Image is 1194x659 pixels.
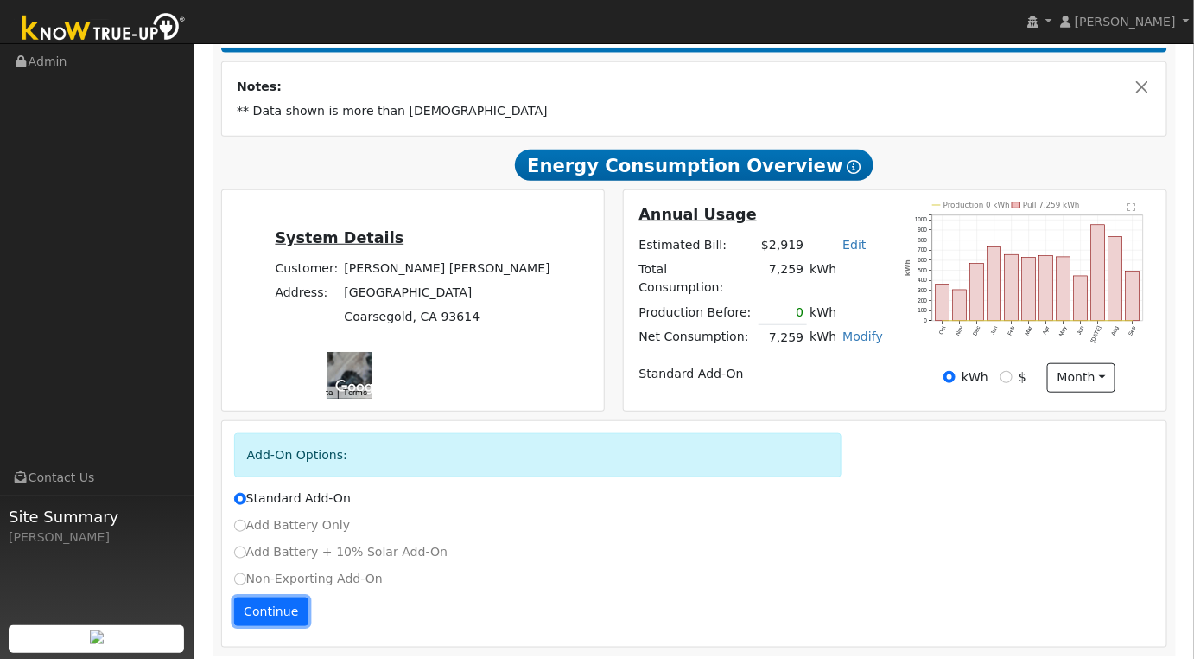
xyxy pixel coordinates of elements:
[234,433,842,477] div: Add-On Options:
[234,547,246,559] input: Add Battery + 10% Solar Add-On
[918,258,927,264] text: 600
[942,320,944,323] circle: onclick=""
[237,80,282,93] strong: Notes:
[1039,256,1053,321] rect: onclick=""
[807,325,840,350] td: kWh
[759,300,807,325] td: 0
[807,258,886,300] td: kWh
[343,387,367,397] a: Terms (opens in new tab)
[976,320,979,323] circle: onclick=""
[1089,326,1103,345] text: [DATE]
[1076,325,1085,336] text: Jun
[1007,325,1016,336] text: Feb
[943,371,956,383] input: kWh
[1091,225,1105,321] rect: onclick=""
[1127,325,1138,337] text: Sep
[1097,320,1100,323] circle: onclick=""
[341,280,553,304] td: [GEOGRAPHIC_DATA]
[759,234,807,258] td: $2,919
[759,258,807,300] td: 7,259
[1128,203,1136,212] text: 
[90,630,104,644] img: retrieve
[918,267,927,273] text: 500
[918,227,927,234] text: 900
[842,329,883,343] a: Modify
[918,298,927,304] text: 200
[1074,277,1088,322] rect: onclick=""
[639,206,757,223] u: Annual Usage
[1024,325,1033,337] text: Mar
[234,493,246,505] input: Standard Add-On
[962,368,988,387] label: kWh
[515,150,873,181] span: Energy Consumption Overview
[924,318,928,324] text: 0
[842,238,866,252] a: Edit
[636,361,886,386] td: Standard Add-On
[234,489,351,508] label: Standard Add-On
[1028,320,1031,323] circle: onclick=""
[1108,237,1122,322] rect: onclick=""
[918,308,927,314] text: 100
[234,520,246,532] input: Add Battery Only
[341,256,553,280] td: [PERSON_NAME] [PERSON_NAME]
[848,160,861,174] i: Show Help
[234,598,308,627] button: Continue
[276,229,404,246] u: System Details
[1080,320,1083,323] circle: onclick=""
[1000,371,1013,383] input: $
[955,325,965,337] text: Nov
[234,570,383,588] label: Non-Exporting Add-On
[1075,15,1176,29] span: [PERSON_NAME]
[1058,325,1070,338] text: May
[636,325,759,350] td: Net Consumption:
[1042,325,1052,336] text: Apr
[1115,320,1117,323] circle: onclick=""
[994,320,996,323] circle: onclick=""
[1134,78,1152,96] button: Close
[234,516,351,534] label: Add Battery Only
[636,258,759,300] td: Total Consumption:
[918,288,927,294] text: 300
[331,376,388,399] a: Open this area in Google Maps (opens a new window)
[636,300,759,325] td: Production Before:
[759,325,807,350] td: 7,259
[1022,258,1036,321] rect: onclick=""
[341,305,553,329] td: Coarsegold, CA 93614
[807,300,840,325] td: kWh
[13,10,194,48] img: Know True-Up
[1023,202,1080,210] text: Pull 7,259 kWh
[234,573,246,585] input: Non-Exporting Add-On
[915,217,928,223] text: 1000
[9,505,185,528] span: Site Summary
[1019,368,1026,387] label: $
[918,247,927,253] text: 700
[234,543,448,561] label: Add Battery + 10% Solar Add-On
[959,320,962,323] circle: onclick=""
[988,247,1001,321] rect: onclick=""
[972,325,982,337] text: Dec
[1045,320,1048,323] circle: onclick=""
[636,234,759,258] td: Estimated Bill:
[989,325,999,336] text: Jan
[936,285,949,321] rect: onclick=""
[918,278,927,284] text: 400
[1110,325,1121,337] text: Aug
[272,256,341,280] td: Customer:
[9,528,185,547] div: [PERSON_NAME]
[331,376,388,399] img: Google
[904,260,911,277] text: kWh
[970,264,984,321] rect: onclick=""
[1047,363,1115,393] button: month
[1063,320,1065,323] circle: onclick=""
[918,237,927,243] text: 800
[1011,320,1013,323] circle: onclick=""
[272,280,341,304] td: Address:
[1126,272,1140,322] rect: onclick=""
[1005,255,1019,322] rect: onclick=""
[234,99,1155,124] td: ** Data shown is more than [DEMOGRAPHIC_DATA]
[1057,258,1070,322] rect: onclick=""
[937,326,947,336] text: Oct
[1132,320,1134,323] circle: onclick=""
[943,202,1010,210] text: Production 0 kWh
[953,291,967,322] rect: onclick=""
